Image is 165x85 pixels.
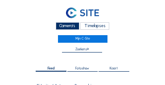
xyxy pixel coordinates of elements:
img: C-SITE Logo [66,8,99,19]
span: Fotoshow [75,67,89,70]
a: Mijn C-Site [58,35,107,43]
a: C-SITE Logo [21,7,144,21]
span: Feed [48,67,54,70]
div: Camera's [56,22,79,30]
span: Kaart [110,67,118,70]
div: Timelapses [80,22,109,30]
